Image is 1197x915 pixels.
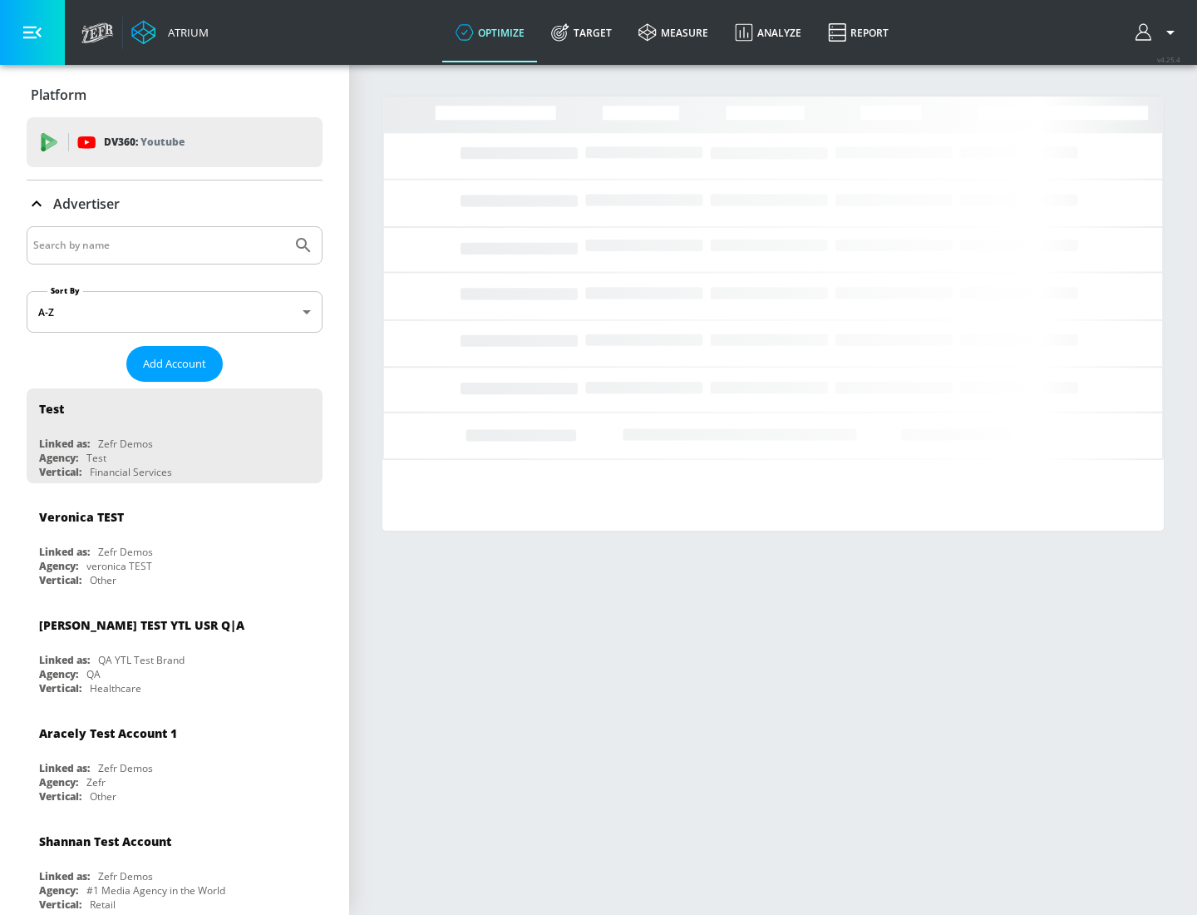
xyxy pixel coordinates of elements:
div: Vertical: [39,465,81,479]
div: [PERSON_NAME] TEST YTL USR Q|A [39,617,244,633]
div: Other [90,789,116,804]
div: Other [90,573,116,587]
div: Agency: [39,883,78,898]
div: Shannan Test Account [39,833,171,849]
div: A-Z [27,291,323,333]
p: DV360: [104,133,185,151]
div: Financial Services [90,465,172,479]
div: Linked as: [39,545,90,559]
div: Healthcare [90,681,141,695]
a: measure [625,2,722,62]
p: Platform [31,86,86,104]
span: v 4.25.4 [1157,55,1180,64]
div: Aracely Test Account 1Linked as:Zefr DemosAgency:ZefrVertical:Other [27,713,323,808]
div: Veronica TESTLinked as:Zefr DemosAgency:veronica TESTVertical:Other [27,497,323,591]
a: Target [538,2,625,62]
div: Agency: [39,451,78,465]
div: DV360: Youtube [27,117,323,167]
button: Add Account [126,346,223,382]
div: QA YTL Test Brand [98,653,185,667]
div: TestLinked as:Zefr DemosAgency:TestVertical:Financial Services [27,388,323,483]
div: Test [86,451,106,465]
a: Report [815,2,902,62]
div: Zefr Demos [98,761,153,775]
div: Retail [90,898,116,912]
a: Atrium [131,20,209,45]
div: [PERSON_NAME] TEST YTL USR Q|ALinked as:QA YTL Test BrandAgency:QAVertical:Healthcare [27,605,323,700]
p: Youtube [140,133,185,151]
div: Agency: [39,775,78,789]
a: optimize [442,2,538,62]
label: Sort By [47,285,83,296]
div: Zefr Demos [98,437,153,451]
div: Veronica TEST [39,509,124,525]
div: Zefr [86,775,106,789]
p: Advertiser [53,195,120,213]
div: QA [86,667,101,681]
div: Agency: [39,667,78,681]
div: Linked as: [39,761,90,775]
div: Linked as: [39,437,90,451]
div: Advertiser [27,181,323,227]
div: Aracely Test Account 1 [39,725,177,741]
div: Vertical: [39,573,81,587]
div: Vertical: [39,681,81,695]
div: Zefr Demos [98,869,153,883]
span: Add Account [143,354,206,373]
div: Vertical: [39,789,81,804]
a: Analyze [722,2,815,62]
div: veronica TEST [86,559,152,573]
div: #1 Media Agency in the World [86,883,225,898]
div: Atrium [161,25,209,40]
div: Vertical: [39,898,81,912]
div: Test [39,401,64,417]
input: Search by name [33,235,285,256]
div: Platform [27,72,323,118]
div: Agency: [39,559,78,573]
div: Linked as: [39,653,90,667]
div: Zefr Demos [98,545,153,559]
div: Linked as: [39,869,90,883]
